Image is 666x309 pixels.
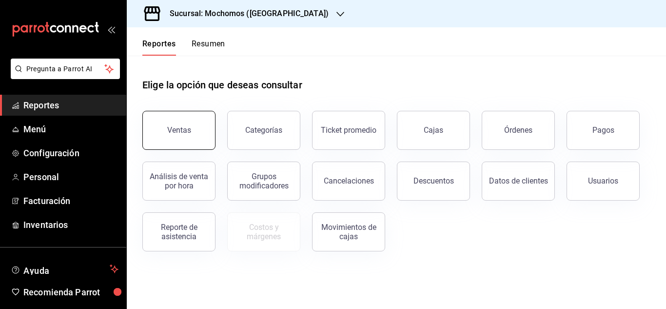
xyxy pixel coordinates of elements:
span: Configuración [23,146,118,160]
button: Resumen [192,39,225,56]
button: Cancelaciones [312,162,385,201]
div: Categorías [245,125,282,135]
button: Órdenes [482,111,555,150]
span: Ayuda [23,263,106,275]
button: Usuarios [567,162,640,201]
div: Usuarios [588,176,618,185]
h1: Elige la opción que deseas consultar [142,78,302,92]
span: Reportes [23,99,118,112]
button: Contrata inventarios para ver este reporte [227,212,300,251]
a: Pregunta a Parrot AI [7,71,120,81]
span: Recomienda Parrot [23,286,118,299]
h3: Sucursal: Mochomos ([GEOGRAPHIC_DATA]) [162,8,329,20]
div: Costos y márgenes [234,223,294,241]
button: Categorías [227,111,300,150]
button: Grupos modificadores [227,162,300,201]
div: Reporte de asistencia [149,223,209,241]
span: Facturación [23,194,118,207]
span: Inventarios [23,218,118,231]
button: open_drawer_menu [107,25,115,33]
span: Personal [23,170,118,184]
div: Movimientos de cajas [318,223,379,241]
div: Descuentos [413,176,454,185]
div: Grupos modificadores [234,172,294,190]
button: Análisis de venta por hora [142,162,215,201]
div: Cancelaciones [324,176,374,185]
button: Reportes [142,39,176,56]
button: Ventas [142,111,215,150]
div: navigation tabs [142,39,225,56]
div: Cajas [424,124,444,136]
button: Reporte de asistencia [142,212,215,251]
span: Menú [23,123,118,136]
div: Ventas [167,125,191,135]
button: Pagos [567,111,640,150]
div: Análisis de venta por hora [149,172,209,190]
div: Órdenes [504,125,532,135]
button: Datos de clientes [482,162,555,201]
button: Pregunta a Parrot AI [11,59,120,79]
button: Descuentos [397,162,470,201]
div: Pagos [592,125,614,135]
span: Pregunta a Parrot AI [26,64,105,74]
div: Datos de clientes [489,176,548,185]
div: Ticket promedio [321,125,376,135]
button: Movimientos de cajas [312,212,385,251]
a: Cajas [397,111,470,150]
button: Ticket promedio [312,111,385,150]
